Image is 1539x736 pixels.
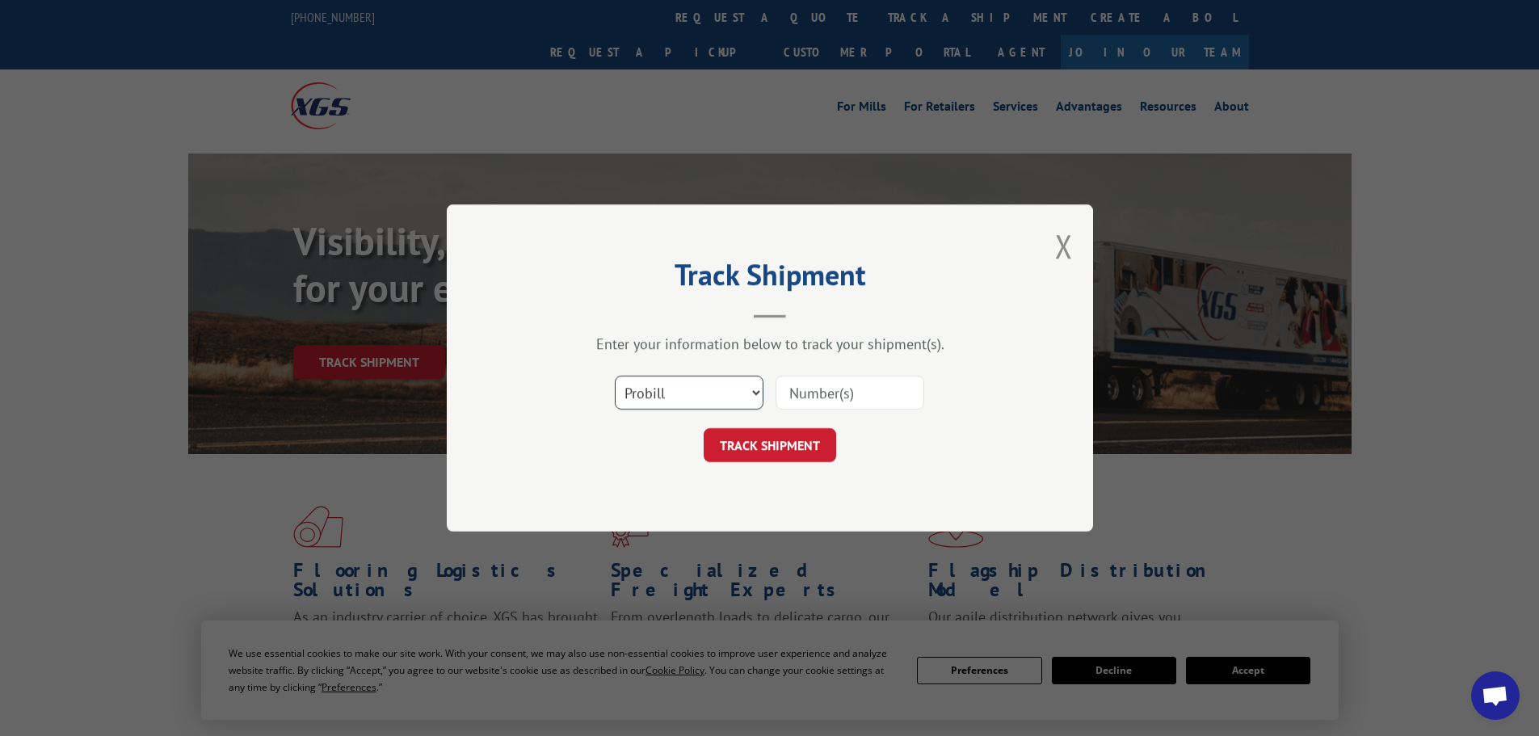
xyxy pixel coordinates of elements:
[1055,225,1073,267] button: Close modal
[528,263,1012,294] h2: Track Shipment
[528,334,1012,353] div: Enter your information below to track your shipment(s).
[1471,671,1520,720] div: Open chat
[704,428,836,462] button: TRACK SHIPMENT
[776,376,924,410] input: Number(s)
